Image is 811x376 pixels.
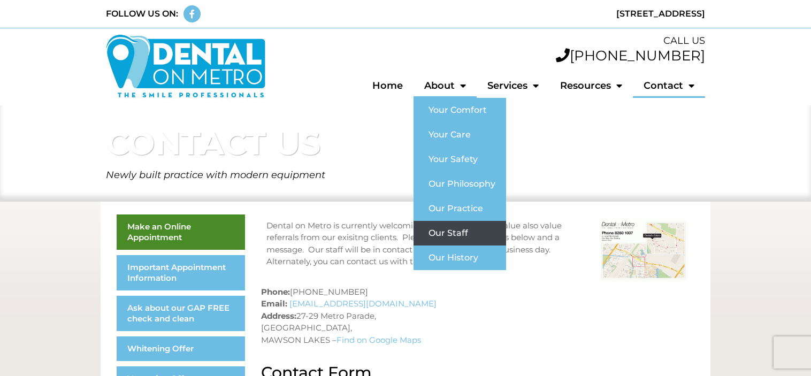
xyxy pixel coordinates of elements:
strong: Phone: [261,287,290,297]
a: Our Staff [414,221,506,245]
div: FOLLOW US ON: [106,7,178,20]
ul: About [414,98,506,270]
a: Find on Google Maps [336,335,421,345]
a: Whitening Offer [117,336,245,361]
div: CALL US [277,34,705,48]
a: Important Appointment Information [117,255,245,290]
div: Dental on Metro is currently welcoming new patients. We value also value referrals from our exisi... [266,220,589,268]
a: [PHONE_NUMBER] [556,47,705,64]
a: About [414,73,477,98]
a: Ask about our GAP FREE check and clean [117,296,245,331]
a: [EMAIL_ADDRESS][DOMAIN_NAME] [289,298,437,309]
a: Our History [414,245,506,270]
a: Our Practice [414,196,506,221]
strong: Address: [261,311,296,321]
p: [PHONE_NUMBER] 27-29 Metro Parade, [GEOGRAPHIC_DATA], MAWSON LAKES – [261,286,694,347]
a: Your Care [414,122,506,147]
a: Your Safety [414,147,506,172]
div: [STREET_ADDRESS] [411,7,705,20]
a: Your Comfort [414,98,506,122]
nav: Menu [277,73,705,98]
strong: Email: [261,298,287,309]
h1: CONTACT US [106,127,705,159]
a: Services [477,73,549,98]
a: Resources [549,73,633,98]
a: Contact [633,73,705,98]
a: Home [362,73,414,98]
a: Our Philosophy [414,172,506,196]
h5: Newly built practice with modern equipment [106,170,705,180]
a: Make an Online Appointment [117,214,245,250]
